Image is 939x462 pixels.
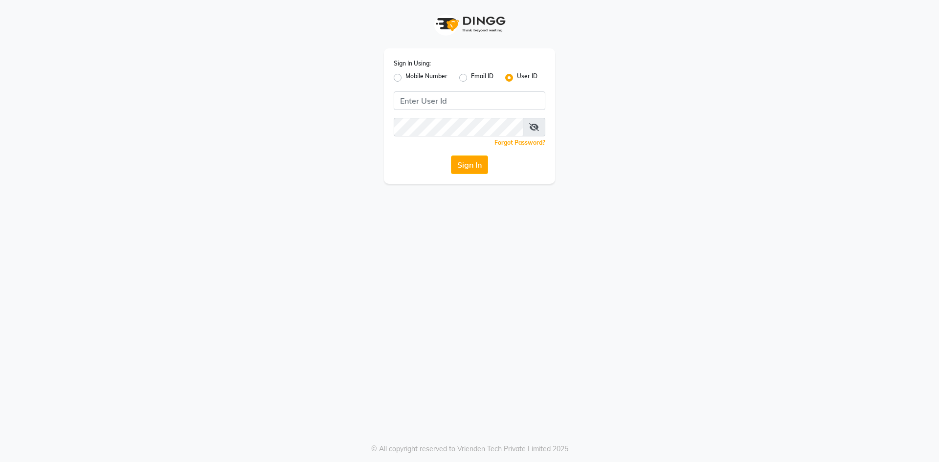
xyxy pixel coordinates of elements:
label: Mobile Number [405,72,447,84]
label: Sign In Using: [394,59,431,68]
input: Username [394,118,523,136]
img: logo1.svg [430,10,509,39]
button: Sign In [451,155,488,174]
label: User ID [517,72,537,84]
a: Forgot Password? [494,139,545,146]
label: Email ID [471,72,493,84]
input: Username [394,91,545,110]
